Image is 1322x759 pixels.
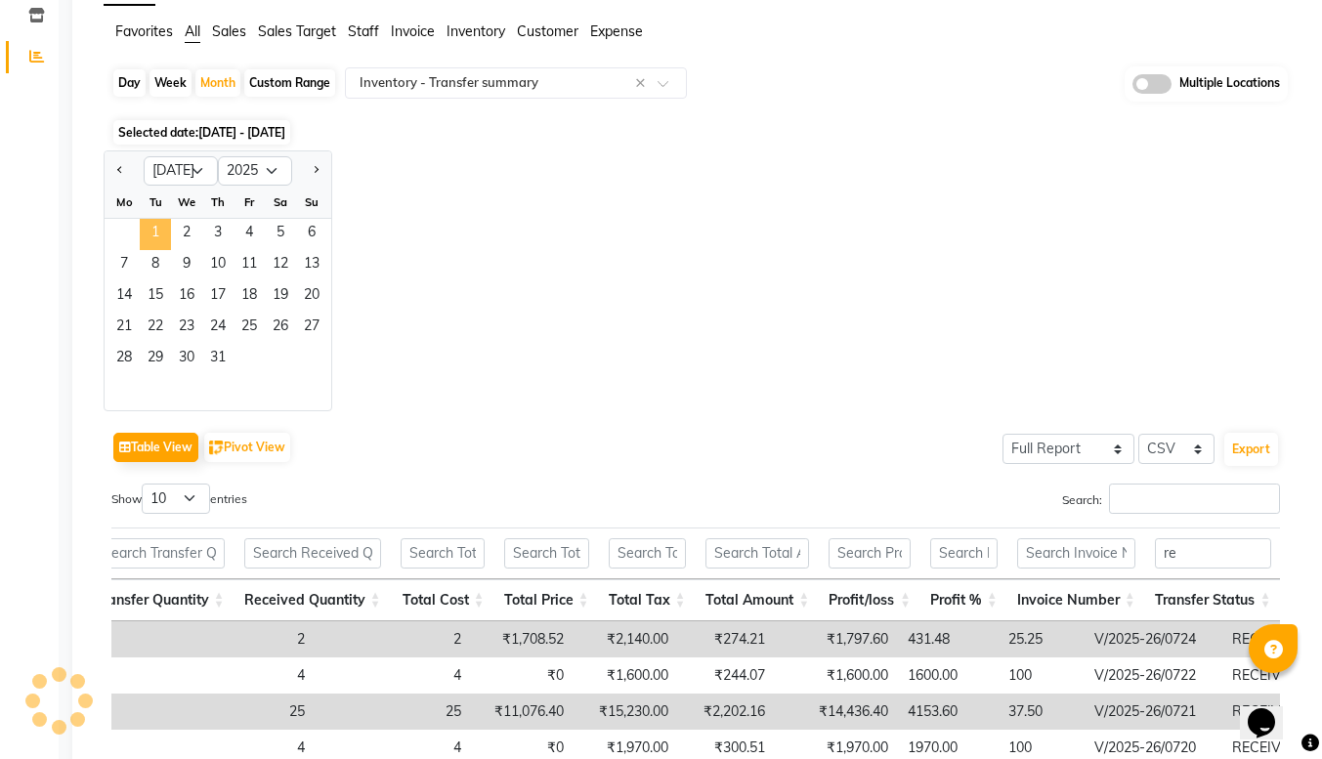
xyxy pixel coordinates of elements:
[234,313,265,344] div: Friday, July 25, 2025
[149,69,192,97] div: Week
[165,694,315,730] td: 25
[234,250,265,281] span: 11
[898,694,999,730] td: 4153.60
[829,538,911,569] input: Search Profit/loss
[1145,579,1281,621] th: Transfer Status: activate to sort column ascending
[171,250,202,281] span: 9
[308,155,323,187] button: Next month
[296,281,327,313] div: Sunday, July 20, 2025
[171,250,202,281] div: Wednesday, July 9, 2025
[140,219,171,250] span: 1
[471,694,574,730] td: ₹11,076.40
[296,313,327,344] div: Sunday, July 27, 2025
[775,694,898,730] td: ₹14,436.40
[265,281,296,313] span: 19
[999,657,1085,694] td: 100
[244,538,381,569] input: Search Received Quantity
[202,344,234,375] span: 31
[140,187,171,218] div: Tu
[235,579,391,621] th: Received Quantity: activate to sort column ascending
[171,313,202,344] div: Wednesday, July 23, 2025
[234,187,265,218] div: Fr
[218,156,292,186] select: Select year
[265,187,296,218] div: Sa
[84,579,234,621] th: Transfer Quantity: activate to sort column ascending
[401,538,485,569] input: Search Total Cost
[171,219,202,250] div: Wednesday, July 2, 2025
[140,219,171,250] div: Tuesday, July 1, 2025
[265,281,296,313] div: Saturday, July 19, 2025
[775,657,898,694] td: ₹1,600.00
[142,484,210,514] select: Showentries
[111,484,247,514] label: Show entries
[94,538,224,569] input: Search Transfer Quantity
[447,22,505,40] span: Inventory
[1224,433,1278,466] button: Export
[171,313,202,344] span: 23
[165,621,315,657] td: 2
[171,281,202,313] span: 16
[1109,484,1280,514] input: Search:
[202,313,234,344] div: Thursday, July 24, 2025
[113,433,198,462] button: Table View
[930,538,998,569] input: Search Profit %
[212,22,246,40] span: Sales
[265,250,296,281] span: 12
[171,219,202,250] span: 2
[108,187,140,218] div: Mo
[517,22,578,40] span: Customer
[209,441,224,455] img: pivot.png
[202,219,234,250] div: Thursday, July 3, 2025
[234,219,265,250] span: 4
[1179,74,1280,94] span: Multiple Locations
[574,694,678,730] td: ₹15,230.00
[635,73,652,94] span: Clear all
[202,250,234,281] span: 10
[195,69,240,97] div: Month
[696,579,820,621] th: Total Amount: activate to sort column ascending
[678,621,775,657] td: ₹274.21
[315,657,471,694] td: 4
[265,219,296,250] div: Saturday, July 5, 2025
[108,281,140,313] span: 14
[108,313,140,344] span: 21
[315,694,471,730] td: 25
[1007,579,1145,621] th: Invoice Number: activate to sort column ascending
[140,344,171,375] div: Tuesday, July 29, 2025
[113,69,146,97] div: Day
[234,313,265,344] span: 25
[202,344,234,375] div: Thursday, July 31, 2025
[144,156,218,186] select: Select month
[108,250,140,281] div: Monday, July 7, 2025
[391,579,494,621] th: Total Cost: activate to sort column ascending
[202,313,234,344] span: 24
[999,694,1085,730] td: 37.50
[108,313,140,344] div: Monday, July 21, 2025
[1017,538,1135,569] input: Search Invoice Number
[115,22,173,40] span: Favorites
[504,538,589,569] input: Search Total Price
[140,250,171,281] span: 8
[705,538,810,569] input: Search Total Amount
[296,281,327,313] span: 20
[185,22,200,40] span: All
[265,313,296,344] span: 26
[108,250,140,281] span: 7
[898,657,999,694] td: 1600.00
[1240,681,1302,739] iframe: chat widget
[471,657,574,694] td: ₹0
[140,313,171,344] span: 22
[296,250,327,281] span: 13
[234,281,265,313] div: Friday, July 18, 2025
[108,281,140,313] div: Monday, July 14, 2025
[108,344,140,375] div: Monday, July 28, 2025
[234,281,265,313] span: 18
[202,281,234,313] span: 17
[265,313,296,344] div: Saturday, July 26, 2025
[234,250,265,281] div: Friday, July 11, 2025
[1155,538,1271,569] input: Search Transfer Status
[202,219,234,250] span: 3
[1062,484,1280,514] label: Search:
[296,187,327,218] div: Su
[258,22,336,40] span: Sales Target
